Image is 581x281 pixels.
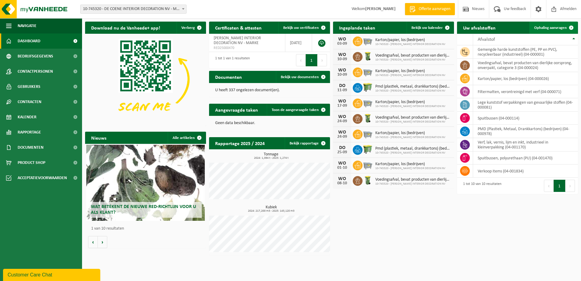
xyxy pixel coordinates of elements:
span: 10-745320 - [PERSON_NAME] INTERIOR DECORATION NV [375,182,451,186]
span: Documenten [18,140,43,155]
a: Bekijk uw certificaten [278,22,329,34]
div: 10-09 [336,73,348,77]
span: Offerte aanvragen [417,6,452,12]
span: 2024: 217,200 m3 - 2025: 143,120 m3 [212,210,330,213]
img: WB-0140-HPE-GN-50 [363,175,373,186]
td: gemengde harde kunststoffen (PE, PP en PVC), recycleerbaar (industrieel) (04-000001) [473,45,578,59]
div: 08-10 [336,181,348,186]
img: WB-2500-GAL-GY-01 [363,129,373,139]
img: WB-2500-GAL-GY-01 [363,36,373,46]
h2: Ingeplande taken [333,22,381,33]
td: [DATE] [285,34,312,52]
a: Toon de aangevraagde taken [267,104,329,116]
img: WB-0660-HPE-GN-50 [363,144,373,154]
div: WO [336,114,348,119]
div: 03-09 [336,42,348,46]
button: Vorige [88,236,98,248]
span: Voedingsafval, bevat producten van dierlijke oorsprong, onverpakt, categorie 3 [375,115,451,120]
h2: Nieuws [85,132,112,144]
div: WO [336,99,348,104]
td: filtermatten, verontreinigd met verf (04-000071) [473,85,578,98]
button: Verberg [177,22,205,34]
div: WO [336,176,348,181]
p: Geen data beschikbaar. [215,121,324,125]
a: Wat betekent de nieuwe RED-richtlijn voor u als klant? [86,145,205,221]
span: Afvalstof [478,37,495,42]
div: 11-09 [336,88,348,92]
p: 1 van 10 resultaten [91,227,203,231]
span: Pmd (plastiek, metaal, drankkartons) (bedrijven) [375,84,451,89]
td: verf, lak, vernis, lijm en inkt, industrieel in kleinverpakking (04-001170) [473,138,578,151]
td: verkoop items (04-001834) [473,165,578,178]
div: 1 tot 10 van 10 resultaten [460,179,501,193]
div: DO [336,83,348,88]
a: Offerte aanvragen [405,3,455,15]
span: Pmd (plastiek, metaal, drankkartons) (bedrijven) [375,146,451,151]
span: Karton/papier, los (bedrijven) [375,38,445,43]
div: 24-09 [336,119,348,123]
h2: Uw afvalstoffen [457,22,502,33]
span: 10-745320 - [PERSON_NAME] INTERIOR DECORATION NV [375,58,451,62]
div: 17-09 [336,104,348,108]
span: Karton/papier, los (bedrijven) [375,162,445,167]
span: Acceptatievoorwaarden [18,170,67,186]
span: Bekijk uw documenten [281,75,319,79]
div: WO [336,161,348,166]
span: 10-745320 - [PERSON_NAME] INTERIOR DECORATION NV [375,43,445,46]
span: Navigatie [18,18,36,33]
span: RED25000470 [214,46,280,50]
span: Toon de aangevraagde taken [272,108,319,112]
h2: Rapportage 2025 / 2024 [209,137,271,149]
span: 10-745320 - [PERSON_NAME] INTERIOR DECORATION NV [375,105,445,108]
img: WB-2500-GAL-GY-01 [363,160,373,170]
a: Bekijk uw kalender [407,22,453,34]
h2: Documenten [209,71,248,83]
span: 10-745320 - [PERSON_NAME] INTERIOR DECORATION NV [375,167,445,170]
h2: Aangevraagde taken [209,104,264,116]
a: Ophaling aanvragen [529,22,577,34]
img: WB-0140-HPE-GN-50 [363,113,373,123]
span: Dashboard [18,33,40,49]
h2: Download nu de Vanheede+ app! [85,22,166,33]
button: Previous [296,54,306,66]
span: Karton/papier, los (bedrijven) [375,69,445,74]
span: 2024: 1,094 t - 2025: 1,274 t [212,157,330,160]
span: Karton/papier, los (bedrijven) [375,100,445,105]
span: Product Shop [18,155,45,170]
div: 1 tot 1 van 1 resultaten [212,54,250,67]
span: Bekijk uw certificaten [283,26,319,30]
td: voedingsafval, bevat producten van dierlijke oorsprong, onverpakt, categorie 3 (04-000024) [473,59,578,72]
div: DO [336,145,348,150]
span: Bekijk uw kalender [411,26,443,30]
span: 10-745320 - DE COENE INTERIOR DECORATION NV - MARKE [81,5,186,13]
a: Bekijk uw documenten [276,71,329,83]
img: WB-0660-HPE-GN-50 [363,82,373,92]
img: WB-0140-HPE-GN-50 [363,51,373,61]
div: 01-10 [336,166,348,170]
h2: Certificaten & attesten [209,22,268,33]
button: Previous [544,180,554,192]
span: Kalender [18,109,36,125]
div: WO [336,130,348,135]
div: 25-09 [336,150,348,154]
span: Verberg [181,26,195,30]
td: lege kunststof verpakkingen van gevaarlijke stoffen (04-000081) [473,98,578,112]
span: Voedingsafval, bevat producten van dierlijke oorsprong, onverpakt, categorie 3 [375,53,451,58]
button: 1 [554,180,566,192]
button: Next [318,54,327,66]
a: Bekijk rapportage [285,137,329,149]
span: Contracten [18,94,41,109]
button: Next [566,180,575,192]
span: Contactpersonen [18,64,53,79]
td: spuitbussen, polyurethaan (PU) (04-001470) [473,151,578,165]
span: 10-745320 - [PERSON_NAME] INTERIOR DECORATION NV [375,89,451,93]
span: Karton/papier, los (bedrijven) [375,131,445,136]
div: WO [336,68,348,73]
span: Gebruikers [18,79,40,94]
img: WB-2500-GAL-GY-01 [363,67,373,77]
strong: [PERSON_NAME] [365,7,396,11]
div: WO [336,52,348,57]
div: 10-09 [336,57,348,61]
p: U heeft 337 ongelezen document(en). [215,88,324,92]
